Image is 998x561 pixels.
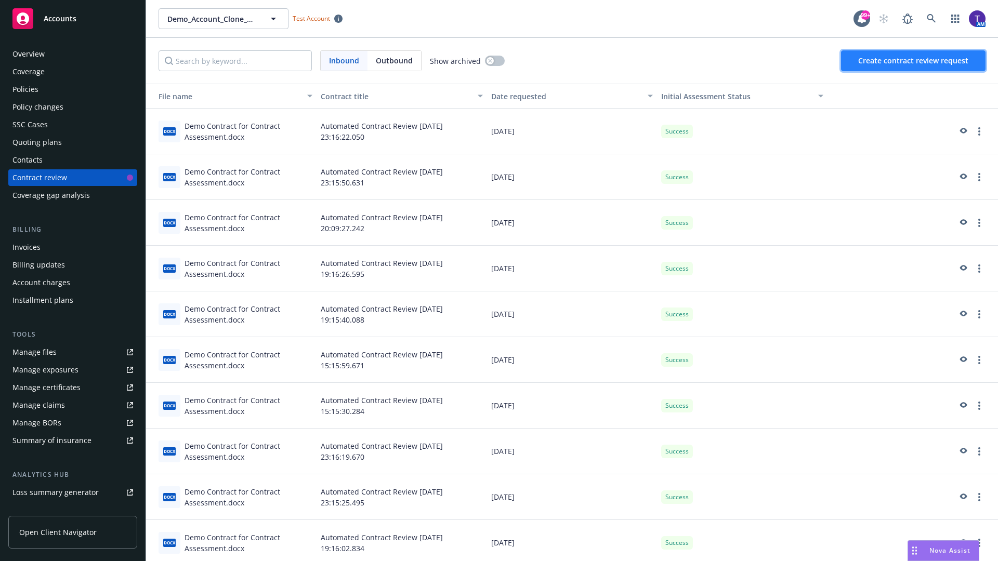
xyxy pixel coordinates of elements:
[897,8,918,29] a: Report a Bug
[163,356,176,364] span: docx
[12,292,73,309] div: Installment plans
[956,354,969,366] a: preview
[921,8,942,29] a: Search
[665,401,689,410] span: Success
[487,109,658,154] div: [DATE]
[12,239,41,256] div: Invoices
[185,349,312,371] div: Demo Contract for Contract Assessment.docx
[317,337,487,383] div: Automated Contract Review [DATE] 15:15:59.671
[317,246,487,291] div: Automated Contract Review [DATE] 19:16:26.595
[12,81,38,98] div: Policies
[956,399,969,412] a: preview
[12,379,81,396] div: Manage certificates
[487,474,658,520] div: [DATE]
[929,546,970,555] span: Nova Assist
[317,154,487,200] div: Automated Contract Review [DATE] 23:15:50.631
[185,258,312,279] div: Demo Contract for Contract Assessment.docx
[317,474,487,520] div: Automated Contract Review [DATE] 23:15:25.495
[973,217,986,229] a: more
[8,415,137,431] a: Manage BORs
[163,539,176,546] span: docx
[321,91,471,102] div: Contract title
[973,171,986,183] a: more
[973,537,986,549] a: more
[185,532,312,554] div: Demo Contract for Contract Assessment.docx
[159,50,312,71] input: Search by keyword...
[150,91,301,102] div: Toggle SortBy
[858,56,968,65] span: Create contract review request
[321,51,367,71] span: Inbound
[665,310,689,319] span: Success
[956,171,969,183] a: preview
[150,91,301,102] div: File name
[8,379,137,396] a: Manage certificates
[12,257,65,273] div: Billing updates
[12,344,57,360] div: Manage files
[956,537,969,549] a: preview
[8,274,137,291] a: Account charges
[317,200,487,246] div: Automated Contract Review [DATE] 20:09:27.242
[8,329,137,340] div: Tools
[12,397,65,413] div: Manage claims
[973,399,986,412] a: more
[665,538,689,547] span: Success
[661,91,751,101] span: Initial Assessment Status
[430,56,481,66] span: Show archived
[665,355,689,365] span: Success
[159,8,288,29] button: Demo_Account_Clone_QA_CR_Tests_Demo
[163,402,176,409] span: docx
[973,354,986,366] a: more
[317,383,487,429] div: Automated Contract Review [DATE] 15:15:30.284
[12,46,45,62] div: Overview
[8,257,137,273] a: Billing updates
[661,91,812,102] div: Toggle SortBy
[8,46,137,62] a: Overview
[8,362,137,378] a: Manage exposures
[487,246,658,291] div: [DATE]
[8,63,137,80] a: Coverage
[163,173,176,181] span: docx
[973,491,986,503] a: more
[163,264,176,272] span: docx
[956,308,969,320] a: preview
[367,51,421,71] span: Outbound
[969,10,986,27] img: photo
[8,99,137,115] a: Policy changes
[12,169,67,186] div: Contract review
[8,4,137,33] a: Accounts
[288,13,347,24] span: Test Account
[12,484,99,501] div: Loss summary generator
[163,310,176,318] span: docx
[12,362,78,378] div: Manage exposures
[163,127,176,135] span: docx
[8,224,137,235] div: Billing
[19,527,97,538] span: Open Client Navigator
[185,440,312,462] div: Demo Contract for Contract Assessment.docx
[317,84,487,109] button: Contract title
[973,445,986,458] a: more
[491,91,642,102] div: Date requested
[8,432,137,449] a: Summary of insurance
[163,447,176,455] span: docx
[956,262,969,275] a: preview
[973,125,986,138] a: more
[163,219,176,226] span: docx
[8,81,137,98] a: Policies
[665,447,689,456] span: Success
[185,166,312,188] div: Demo Contract for Contract Assessment.docx
[665,218,689,228] span: Success
[317,429,487,474] div: Automated Contract Review [DATE] 23:16:19.670
[8,239,137,256] a: Invoices
[487,291,658,337] div: [DATE]
[956,217,969,229] a: preview
[956,125,969,138] a: preview
[329,55,359,66] span: Inbound
[8,116,137,133] a: SSC Cases
[487,200,658,246] div: [DATE]
[8,169,137,186] a: Contract review
[487,429,658,474] div: [DATE]
[44,15,76,23] span: Accounts
[12,152,43,168] div: Contacts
